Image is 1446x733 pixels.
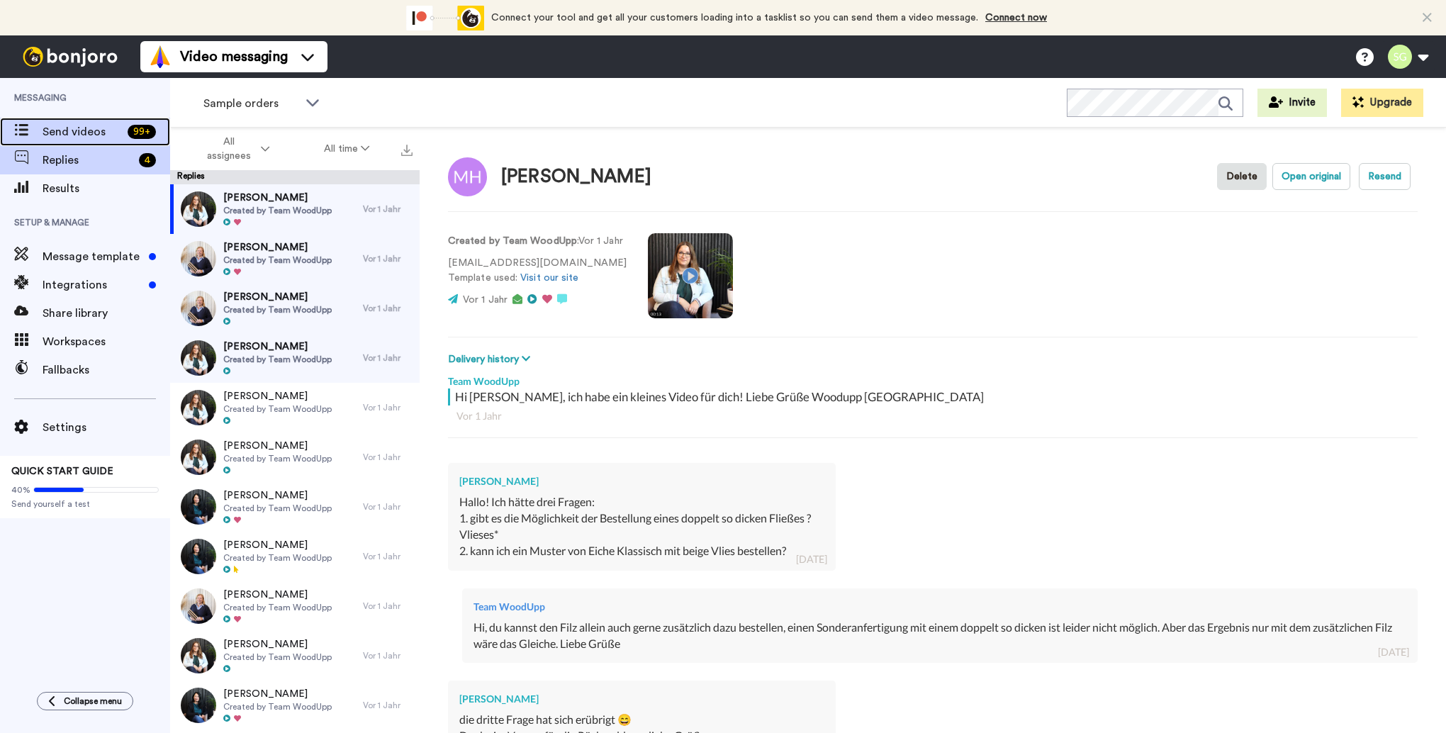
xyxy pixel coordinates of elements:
img: 8ae7a51d-72ec-45a5-9ced-25162c6b3b94-thumb.jpg [181,390,216,425]
img: 894792b5-83fa-4430-afca-88e617d5dfd2-thumb.jpg [181,688,216,723]
strong: Created by Team WoodUpp [448,236,577,246]
div: Vor 1 Jahr [363,253,413,264]
a: [PERSON_NAME]Created by Team WoodUppVor 1 Jahr [170,234,420,284]
div: Vor 1 Jahr [363,303,413,314]
span: QUICK START GUIDE [11,466,113,476]
span: [PERSON_NAME] [223,240,332,254]
span: [PERSON_NAME] [223,389,332,403]
span: Created by Team WoodUpp [223,254,332,266]
div: Vor 1 Jahr [363,501,413,513]
div: [PERSON_NAME] [501,167,651,187]
div: Hi, du kannst den Filz allein auch gerne zusätzlich dazu bestellen, einen Sonderanfertigung mit e... [473,620,1406,652]
span: Created by Team WoodUpp [223,552,332,564]
span: [PERSON_NAME] [223,588,332,602]
img: 48dc6e76-8f74-4f51-9524-a4683ca2ddd6-thumb.jpg [181,291,216,326]
div: die dritte Frage hat sich erübrigt 😄 [459,712,824,728]
span: [PERSON_NAME] [223,340,332,354]
span: Created by Team WoodUpp [223,503,332,514]
div: Vor 1 Jahr [363,203,413,215]
a: [PERSON_NAME]Created by Team WoodUppVor 1 Jahr [170,284,420,333]
a: [PERSON_NAME]Created by Team WoodUppVor 1 Jahr [170,482,420,532]
a: [PERSON_NAME]Created by Team WoodUppVor 1 Jahr [170,532,420,581]
span: Created by Team WoodUpp [223,304,332,315]
button: Open original [1272,163,1350,190]
p: : Vor 1 Jahr [448,234,627,249]
div: Vor 1 Jahr [363,402,413,413]
div: Vor 1 Jahr [363,700,413,711]
div: Replies [170,170,420,184]
span: Created by Team WoodUpp [223,701,332,712]
a: [PERSON_NAME]Created by Team WoodUppVor 1 Jahr [170,184,420,234]
a: [PERSON_NAME]Created by Team WoodUppVor 1 Jahr [170,631,420,681]
div: [DATE] [796,552,827,566]
span: [PERSON_NAME] [223,687,332,701]
img: vm-color.svg [149,45,172,68]
div: Vor 1 Jahr [363,452,413,463]
span: Fallbacks [43,362,170,379]
div: [DATE] [1378,645,1409,659]
span: Vor 1 Jahr [463,295,508,305]
span: Created by Team WoodUpp [223,453,332,464]
span: Created by Team WoodUpp [223,205,332,216]
a: [PERSON_NAME]Created by Team WoodUppVor 1 Jahr [170,432,420,482]
div: Vor 1 Jahr [363,352,413,364]
span: 40% [11,484,30,496]
div: 4 [139,153,156,167]
div: Vor 1 Jahr [456,409,1409,423]
div: 1. gibt es die Möglichkeit der Bestellung eines doppelt so dicken Fließes ? [459,510,824,527]
span: Created by Team WoodUpp [223,403,332,415]
img: 5d426512-1053-4d51-8ab5-0b39976b5517-thumb.jpg [181,489,216,525]
button: All assignees [173,129,297,169]
span: Share library [43,305,170,322]
div: Vlieses* [459,527,824,543]
div: 2. kann ich ein Muster von Eiche Klassisch mit beige Vlies bestellen? [459,543,824,559]
img: bj-logo-header-white.svg [17,47,123,67]
a: [PERSON_NAME]Created by Team WoodUppVor 1 Jahr [170,681,420,730]
span: Created by Team WoodUpp [223,354,332,365]
span: Send videos [43,123,122,140]
span: [PERSON_NAME] [223,538,332,552]
span: [PERSON_NAME] [223,191,332,205]
span: Created by Team WoodUpp [223,602,332,613]
img: e3884078-c71d-4531-ae17-1ad0b637ec8c-thumb.jpg [181,340,216,376]
img: 9631f375-77f7-47bb-8b8a-28c6bba26093-thumb.jpg [181,440,216,475]
p: [EMAIL_ADDRESS][DOMAIN_NAME] Template used: [448,256,627,286]
a: [PERSON_NAME]Created by Team WoodUppVor 1 Jahr [170,333,420,383]
div: Team WoodUpp [448,367,1418,388]
a: [PERSON_NAME]Created by Team WoodUppVor 1 Jahr [170,581,420,631]
span: Send yourself a test [11,498,159,510]
button: Delivery history [448,352,534,367]
img: 57a7156a-13de-43dc-8649-4c276c253470-thumb.jpg [181,638,216,673]
div: 99 + [128,125,156,139]
img: 83a6d664-c09c-4226-8335-1e123e16dab6-thumb.jpg [181,191,216,227]
button: Delete [1217,163,1267,190]
a: [PERSON_NAME]Created by Team WoodUppVor 1 Jahr [170,383,420,432]
a: Visit our site [520,273,578,283]
div: Vor 1 Jahr [363,600,413,612]
span: Replies [43,152,133,169]
img: aa4971c7-4598-446c-8acf-52b90c95ac3c-thumb.jpg [181,588,216,624]
button: Invite [1257,89,1327,117]
span: Sample orders [203,95,298,112]
span: Collapse menu [64,695,122,707]
span: Settings [43,419,170,436]
button: Collapse menu [37,692,133,710]
span: [PERSON_NAME] [223,439,332,453]
div: animation [406,6,484,30]
img: export.svg [401,145,413,156]
div: Hallo! Ich hätte drei Fragen: [459,494,824,510]
span: Video messaging [180,47,288,67]
span: Message template [43,248,143,265]
div: Team WoodUpp [473,600,1406,614]
span: [PERSON_NAME] [223,290,332,304]
img: 6ebf1363-3a4b-4b4a-aeb5-6c0c42fc97b6-thumb.jpg [181,539,216,574]
button: Resend [1359,163,1411,190]
div: Hi [PERSON_NAME], ich habe ein kleines Video für dich! Liebe Grüße Woodupp [GEOGRAPHIC_DATA] [455,388,1414,405]
div: [PERSON_NAME] [459,474,824,488]
button: All time [297,136,398,162]
span: [PERSON_NAME] [223,637,332,651]
div: Vor 1 Jahr [363,650,413,661]
span: Connect your tool and get all your customers loading into a tasklist so you can send them a video... [491,13,978,23]
span: Workspaces [43,333,170,350]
